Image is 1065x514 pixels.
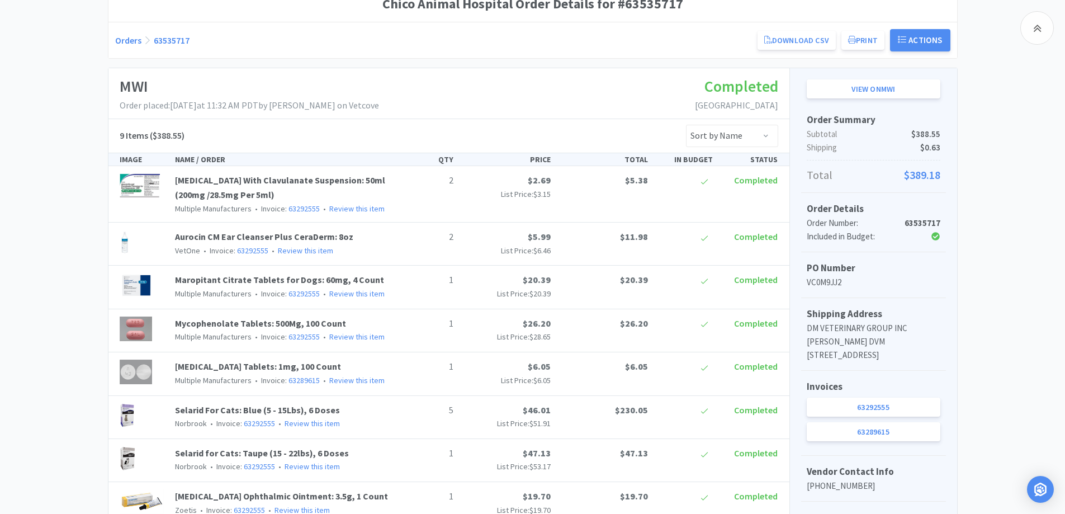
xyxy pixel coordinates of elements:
a: 63292555 [288,204,320,214]
p: List Price: [462,287,551,300]
div: Open Intercom Messenger [1027,476,1054,503]
div: QTY [393,153,458,166]
span: $19.70 [523,491,551,502]
span: $6.05 [533,375,551,385]
a: Selarid for Cats: Taupe (15 - 22lbs), 6 Doses [175,447,349,459]
a: Review this item [329,375,385,385]
p: List Price: [462,374,551,386]
span: $19.70 [620,491,648,502]
div: Order Number: [807,216,896,230]
h5: ($388.55) [120,129,184,143]
span: • [321,332,328,342]
span: • [270,246,276,256]
a: 63292555 [807,398,940,417]
p: 2 [397,173,453,188]
span: • [277,418,283,428]
span: $28.65 [529,332,551,342]
a: Review this item [278,246,333,256]
p: Total [807,166,940,184]
p: VC0M9JJ2 [807,276,940,289]
a: Review this item [329,332,385,342]
a: Review this item [285,418,340,428]
a: Orders [115,35,141,46]
span: • [253,289,259,299]
span: $3.15 [533,189,551,199]
img: 69f8c41ae072442b91532d97cc2a6780_411344.png [120,230,130,254]
a: [MEDICAL_DATA] With Clavulanate Suspension: 50ml (200mg /28.5mg Per 5ml) [175,175,385,200]
a: Review this item [329,289,385,299]
p: Shipping [807,141,940,154]
span: $5.99 [528,231,551,242]
span: Norbrook [175,461,207,471]
p: 1 [397,360,453,374]
p: 1 [397,317,453,331]
span: Completed [734,447,778,459]
div: IN BUDGET [652,153,717,166]
p: List Price: [462,331,551,343]
div: STATUS [717,153,782,166]
a: 63292555 [288,289,320,299]
span: Completed [734,175,778,186]
span: • [209,418,215,428]
div: IMAGE [115,153,171,166]
button: Actions [890,29,950,51]
span: Completed [704,76,778,96]
span: Completed [734,491,778,502]
span: $6.05 [528,361,551,372]
img: 002e6fa5bf324fd38a4195e1205d9355_209429.png [120,273,154,298]
a: Mycophenolate Tablets: 500Mg, 100 Count [175,318,346,329]
div: PRICE [458,153,555,166]
p: 2 [397,230,453,244]
div: Included in Budget: [807,230,896,243]
span: Invoice: [252,204,320,214]
a: 63292555 [244,418,275,428]
p: List Price: [462,460,551,473]
a: [MEDICAL_DATA] Ophthalmic Ointment: 3.5g, 1 Count [175,491,388,502]
h5: Order Summary [807,112,940,128]
h5: Vendor Contact Info [807,464,940,479]
span: $20.39 [620,274,648,285]
span: $2.69 [528,175,551,186]
span: • [209,461,215,471]
span: $5.38 [625,175,648,186]
span: $388.55 [911,128,940,141]
a: 63289615 [807,422,940,441]
span: 9 Items [120,130,148,141]
p: 1 [397,273,453,287]
p: List Price: [462,417,551,430]
span: • [253,204,259,214]
a: 63292555 [237,246,268,256]
span: Completed [734,404,778,416]
span: $11.98 [620,231,648,242]
span: • [202,246,208,256]
span: $26.20 [523,318,551,329]
a: View onMWI [807,79,940,98]
span: $20.39 [523,274,551,285]
span: $51.91 [529,418,551,428]
img: ba525fd7e6284912b4d4a84551caa753_360.png [120,489,164,514]
span: • [321,289,328,299]
a: Selarid For Cats: Blue (5 - 15Lbs), 6 Doses [175,404,340,416]
span: $47.13 [620,447,648,459]
a: 63535717 [154,35,190,46]
div: NAME / ORDER [171,153,393,166]
a: 63292555 [244,461,275,471]
span: Invoice: [252,289,320,299]
a: Aurocin CM Ear Cleanser Plus CeraDerm: 8oz [175,231,353,242]
a: Review this item [329,204,385,214]
span: Multiple Manufacturers [175,204,252,214]
p: [GEOGRAPHIC_DATA] [695,98,778,113]
a: [MEDICAL_DATA] Tablets: 1mg, 100 Count [175,361,341,372]
p: List Price: [462,188,551,200]
p: 1 [397,489,453,504]
span: Completed [734,361,778,372]
p: 5 [397,403,453,418]
span: $26.20 [620,318,648,329]
span: $46.01 [523,404,551,416]
span: • [253,375,259,385]
span: $389.18 [904,166,940,184]
p: [PHONE_NUMBER] [807,479,940,493]
span: • [321,204,328,214]
p: 1 [397,446,453,461]
img: cf41800747604506b9a41acab923bcf6_260835.png [120,173,160,198]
